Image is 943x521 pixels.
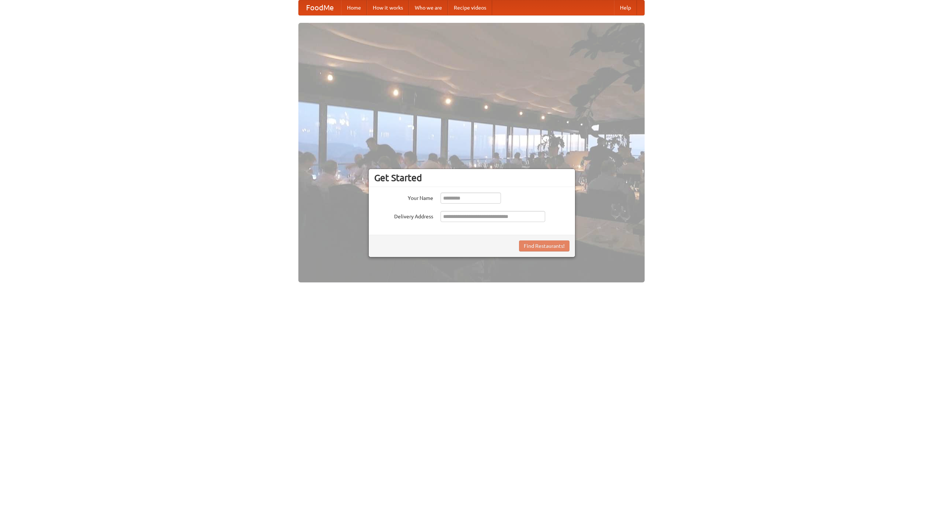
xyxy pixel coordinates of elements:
label: Delivery Address [374,211,433,220]
a: Help [614,0,637,15]
h3: Get Started [374,172,569,183]
a: Who we are [409,0,448,15]
a: Recipe videos [448,0,492,15]
a: FoodMe [299,0,341,15]
a: How it works [367,0,409,15]
label: Your Name [374,193,433,202]
a: Home [341,0,367,15]
button: Find Restaurants! [519,240,569,251]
